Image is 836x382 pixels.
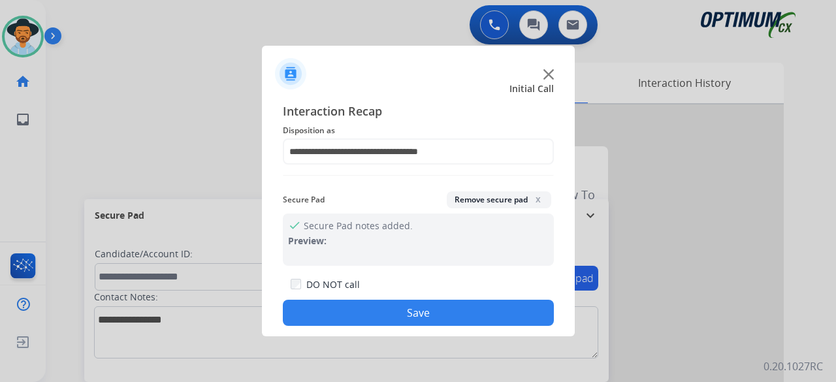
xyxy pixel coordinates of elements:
[764,358,823,374] p: 0.20.1027RC
[283,175,554,176] img: contact-recap-line.svg
[283,123,554,138] span: Disposition as
[288,219,298,229] mat-icon: check
[283,192,325,208] span: Secure Pad
[447,191,551,208] button: Remove secure padx
[288,234,327,247] span: Preview:
[275,58,306,89] img: contactIcon
[283,102,554,123] span: Interaction Recap
[306,278,360,291] label: DO NOT call
[283,214,554,266] div: Secure Pad notes added.
[533,194,543,204] span: x
[509,82,554,95] span: Initial Call
[283,300,554,326] button: Save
